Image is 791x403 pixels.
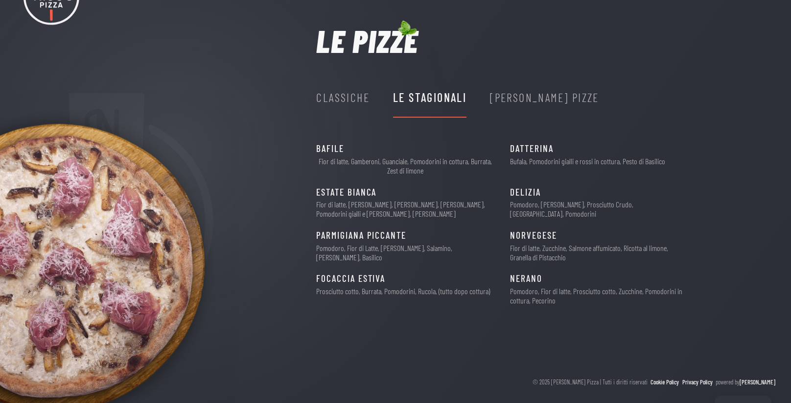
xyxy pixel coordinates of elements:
[316,141,344,156] span: BAFILE
[510,156,665,166] p: Bufala, Pomodorini gialli e rossi in cottura, Pesto di Basilico
[510,141,553,156] span: DATTERINA
[510,286,688,305] p: Pomodoro, Fior di latte, Prosciutto cotto, Zucchine, Pomodorini in cottura, Pecorino
[316,271,385,286] span: FOCACCIA ESTIVA
[510,200,688,218] p: Pomodoro, [PERSON_NAME], Prosciutto Crudo, [GEOGRAPHIC_DATA], Pomodorini
[510,271,542,286] span: NERANO
[393,88,466,107] div: Le Stagionali
[316,88,370,107] div: Classiche
[316,243,494,262] p: Pomodoro, Fior di Latte, [PERSON_NAME], Salamino, [PERSON_NAME], Basilico
[510,185,540,200] span: DELIZIA
[533,377,648,387] div: © 2025 [PERSON_NAME] Pizza | Tutti i diritti riservati
[316,185,376,200] span: ESTATE BIANCA
[316,25,418,56] h1: Le pizze
[716,377,775,387] div: powered by
[510,228,557,243] span: NORVEGESE
[682,377,713,387] a: Privacy Policy
[316,156,494,175] p: Fior di latte, Gamberoni, Guanciale, Pomodorini in cottura, Burrata, Zest di limone
[651,377,679,387] a: Cookie Policy
[316,228,406,243] span: PARMIGIANA PICCANTE
[316,200,494,218] p: Fior di latte, [PERSON_NAME], [PERSON_NAME], [PERSON_NAME], Pomodorini gialli e [PERSON_NAME], [P...
[316,286,490,296] p: Prosciutto cotto, Burrata, Pomodorini, Rucola, (tutto dopo cottura)
[490,88,599,107] div: [PERSON_NAME] Pizze
[740,378,775,386] a: [PERSON_NAME]
[510,243,688,262] p: Fior di latte, Zucchine, Salmone affumicato, Ricotta al limone, Granella di Pistacchio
